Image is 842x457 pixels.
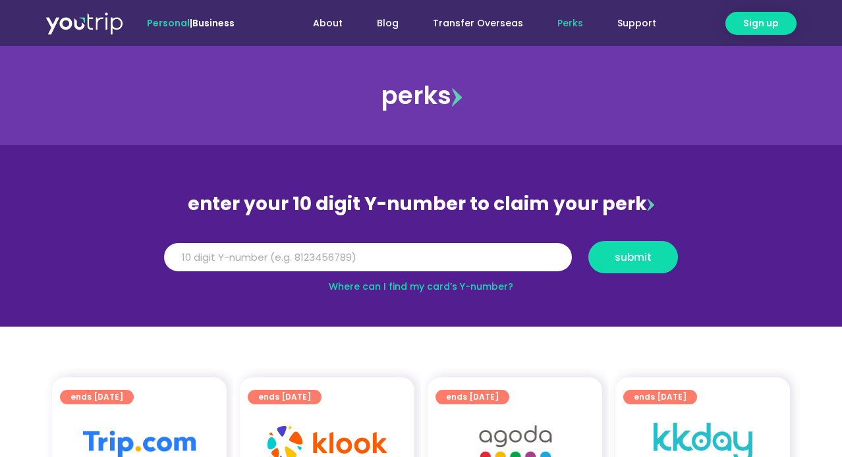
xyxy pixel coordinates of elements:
[157,187,685,221] div: enter your 10 digit Y-number to claim your perk
[360,11,416,36] a: Blog
[60,390,134,404] a: ends [DATE]
[446,390,499,404] span: ends [DATE]
[600,11,673,36] a: Support
[623,390,697,404] a: ends [DATE]
[147,16,190,30] span: Personal
[634,390,687,404] span: ends [DATE]
[192,16,235,30] a: Business
[248,390,322,404] a: ends [DATE]
[329,280,513,293] a: Where can I find my card’s Y-number?
[725,12,797,35] a: Sign up
[270,11,673,36] nav: Menu
[164,243,572,272] input: 10 digit Y-number (e.g. 8123456789)
[164,241,678,283] form: Y Number
[743,16,779,30] span: Sign up
[615,252,652,262] span: submit
[588,241,678,273] button: submit
[435,390,509,404] a: ends [DATE]
[540,11,600,36] a: Perks
[70,390,123,404] span: ends [DATE]
[296,11,360,36] a: About
[258,390,311,404] span: ends [DATE]
[416,11,540,36] a: Transfer Overseas
[147,16,235,30] span: |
